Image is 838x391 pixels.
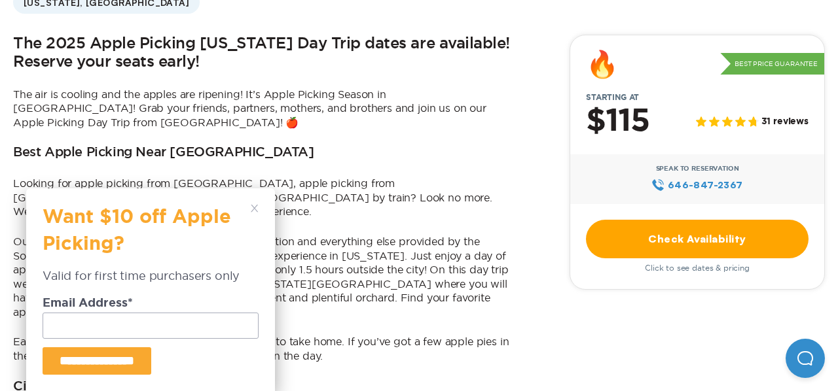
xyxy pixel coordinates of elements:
h2: The 2025 Apple Picking [US_STATE] Day Trip dates are available! Reserve your seats early! [13,35,511,72]
p: Best Price Guarantee [720,53,824,75]
div: 🔥 [586,51,619,77]
span: Click to see dates & pricing [645,263,750,273]
p: The air is cooling and the apples are ripening! It’s Apple Picking Season in [GEOGRAPHIC_DATA]! G... [13,88,511,130]
span: Speak to Reservation [656,165,739,173]
div: Valid for first time purchasers only [43,267,259,297]
p: Each guest is welcome to pick 10 pounds of apples to take home. If you’ve got a few apple pies in... [13,335,511,363]
iframe: Help Scout Beacon - Open [786,339,825,378]
span: 646‍-847‍-2367 [668,178,743,192]
h3: Want $10 off Apple Picking? [43,205,246,267]
p: Looking for apple picking from [GEOGRAPHIC_DATA], apple picking from [GEOGRAPHIC_DATA], or apple ... [13,177,511,219]
p: Our Apple Picking NYC day trip includes transportation and everything else provided by the Source... [13,235,511,320]
span: 31 reviews [761,116,809,127]
a: Check Availability [586,220,809,258]
a: 646‍-847‍-2367 [651,178,742,192]
span: Required [128,297,133,309]
h2: $115 [586,105,649,139]
span: Starting at [570,93,655,102]
h3: Best Apple Picking Near [GEOGRAPHIC_DATA] [13,145,314,161]
dt: Email Address [43,297,259,313]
